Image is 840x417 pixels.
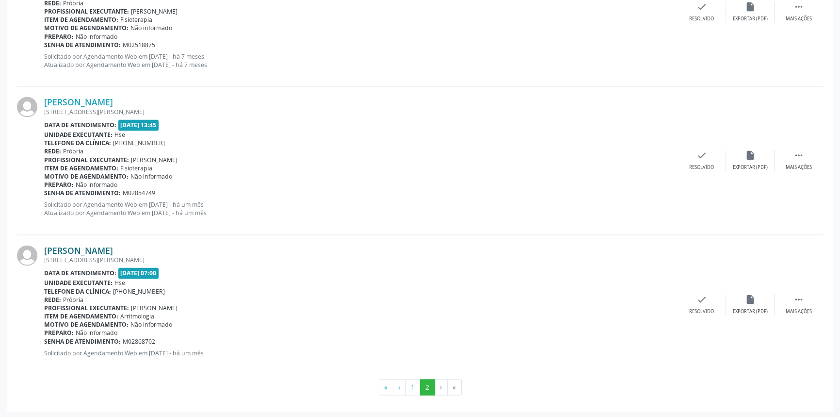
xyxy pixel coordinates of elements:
[44,131,113,139] b: Unidade executante:
[733,16,768,22] div: Exportar (PDF)
[786,16,812,22] div: Mais ações
[689,164,714,171] div: Resolvido
[44,181,74,189] b: Preparo:
[696,294,707,305] i: check
[44,7,129,16] b: Profissional executante:
[120,16,152,24] span: Fisioterapia
[44,287,111,296] b: Telefone da clínica:
[118,119,159,131] span: [DATE] 13:45
[44,164,118,172] b: Item de agendamento:
[44,172,129,181] b: Motivo de agendamento:
[130,320,172,329] span: Não informado
[44,256,678,264] div: [STREET_ADDRESS][PERSON_NAME]
[17,97,37,117] img: img
[120,164,152,172] span: Fisioterapia
[131,7,178,16] span: [PERSON_NAME]
[130,172,172,181] span: Não informado
[793,1,804,12] i: 
[44,16,118,24] b: Item de agendamento:
[17,379,823,396] ul: Pagination
[44,349,678,357] p: Solicitado por Agendamento Web em [DATE] - há um mês
[76,181,117,189] span: Não informado
[63,147,83,155] span: Própria
[123,189,155,197] span: M02854749
[120,312,154,320] span: Arritmologia
[114,279,125,287] span: Hse
[793,294,804,305] i: 
[733,164,768,171] div: Exportar (PDF)
[44,139,111,147] b: Telefone da clínica:
[379,379,393,396] button: Go to first page
[44,33,74,41] b: Preparo:
[745,1,756,12] i: insert_drive_file
[123,41,155,49] span: M02518875
[793,150,804,161] i: 
[44,108,678,116] div: [STREET_ADDRESS][PERSON_NAME]
[44,337,121,346] b: Senha de atendimento:
[44,245,113,256] a: [PERSON_NAME]
[44,269,116,277] b: Data de atendimento:
[44,189,121,197] b: Senha de atendimento:
[44,121,116,129] b: Data de atendimento:
[118,267,159,279] span: [DATE] 07:00
[745,294,756,305] i: insert_drive_file
[44,320,129,329] b: Motivo de agendamento:
[44,147,61,155] b: Rede:
[130,24,172,32] span: Não informado
[786,308,812,315] div: Mais ações
[44,52,678,69] p: Solicitado por Agendamento Web em [DATE] - há 7 meses Atualizado por Agendamento Web em [DATE] - ...
[44,296,61,304] b: Rede:
[63,296,83,304] span: Própria
[44,200,678,217] p: Solicitado por Agendamento Web em [DATE] - há um mês Atualizado por Agendamento Web em [DATE] - h...
[696,1,707,12] i: check
[113,287,165,296] span: [PHONE_NUMBER]
[44,329,74,337] b: Preparo:
[696,150,707,161] i: check
[131,156,178,164] span: [PERSON_NAME]
[44,24,129,32] b: Motivo de agendamento:
[123,337,155,346] span: M02868702
[17,245,37,266] img: img
[393,379,406,396] button: Go to previous page
[114,131,125,139] span: Hse
[44,304,129,312] b: Profissional executante:
[44,97,113,107] a: [PERSON_NAME]
[420,379,435,396] button: Go to page 2
[745,150,756,161] i: insert_drive_file
[405,379,420,396] button: Go to page 1
[689,308,714,315] div: Resolvido
[76,33,117,41] span: Não informado
[44,279,113,287] b: Unidade executante:
[76,329,117,337] span: Não informado
[733,308,768,315] div: Exportar (PDF)
[44,41,121,49] b: Senha de atendimento:
[131,304,178,312] span: [PERSON_NAME]
[689,16,714,22] div: Resolvido
[113,139,165,147] span: [PHONE_NUMBER]
[44,312,118,320] b: Item de agendamento:
[786,164,812,171] div: Mais ações
[44,156,129,164] b: Profissional executante:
